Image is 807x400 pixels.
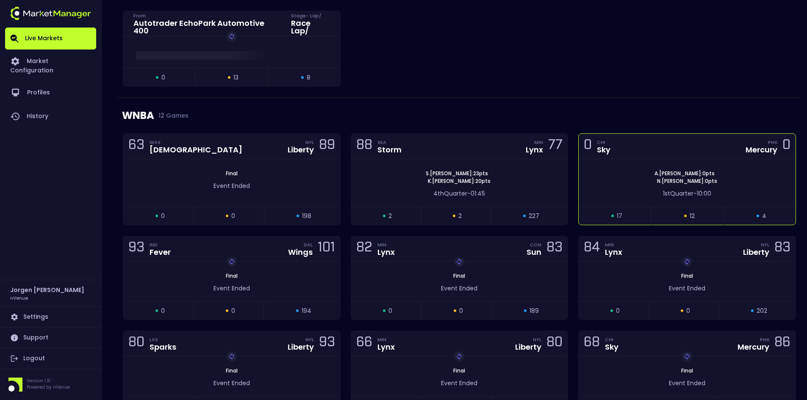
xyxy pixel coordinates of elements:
span: 0 [161,212,165,221]
span: 202 [757,306,767,315]
p: Version 1.31 [27,378,70,384]
div: 93 [319,336,335,351]
a: Live Markets [5,28,96,50]
div: 80 [128,336,144,351]
div: 0 [782,138,790,154]
img: replayImg [684,353,691,360]
span: Final [679,367,696,374]
span: 189 [530,306,539,315]
span: 01:45 [471,189,485,198]
div: Sun [527,248,541,256]
h3: nVenue [10,295,28,301]
div: PHX [760,336,769,343]
div: Storm [377,146,402,154]
span: Final [223,170,240,177]
div: CHI [597,139,610,146]
div: NYL [305,336,314,343]
span: Event Ended [441,284,477,292]
div: 0 [584,138,592,154]
div: 82 [356,241,372,257]
p: Powered by nVenue [27,384,70,390]
div: Autotrader EchoPark Automotive 400 [133,19,281,35]
span: 0 [686,306,690,315]
div: Liberty [288,343,314,351]
div: Stage - Lap / [291,12,330,19]
div: Lynx [526,146,543,154]
span: 4th Quarter [433,189,467,198]
div: Fever [150,248,171,256]
div: Race Lap / [291,19,330,35]
div: 93 [128,241,144,257]
div: 84 [584,241,600,257]
span: Final [223,272,240,279]
div: Mercury [746,146,777,154]
span: 0 [231,306,235,315]
span: 12 [690,212,695,221]
div: CON [530,241,541,248]
span: - [693,189,697,198]
span: 0 [616,306,620,315]
span: Final [223,367,240,374]
span: 1st Quarter [663,189,693,198]
div: 83 [774,241,790,257]
a: Logout [5,348,96,369]
div: Lynx [605,248,622,256]
div: DAL [304,241,313,248]
div: 89 [319,138,335,154]
img: replayImg [456,353,463,360]
a: Profiles [5,81,96,105]
span: Final [679,272,696,279]
div: Wings [288,248,313,256]
span: 0 [388,306,392,315]
div: NYL [533,336,541,343]
div: From [133,12,281,19]
div: Lynx [377,248,395,256]
div: IND [150,241,171,248]
span: 2 [388,212,392,221]
span: Event Ended [214,379,250,387]
img: replayImg [456,258,463,265]
div: PHX [768,139,777,146]
div: 68 [584,336,600,351]
div: Liberty [515,343,541,351]
span: 8 [307,73,311,82]
div: MIN [377,336,395,343]
img: replayImg [228,33,235,40]
span: 227 [529,212,539,221]
div: Mercury [738,343,769,351]
div: 77 [548,138,563,154]
img: replayImg [228,258,235,265]
span: 0 [231,212,235,221]
div: NYL [761,241,769,248]
div: 66 [356,336,372,351]
h2: Jorgen [PERSON_NAME] [10,285,84,295]
div: Version 1.31Powered by nVenue [5,378,96,392]
img: replayImg [684,258,691,265]
span: 12 Games [154,112,189,119]
span: 198 [302,212,311,221]
span: 2 [458,212,462,221]
span: Event Ended [214,182,250,190]
span: K . [PERSON_NAME] : 20 pts [425,177,493,185]
a: Settings [5,307,96,327]
img: logo [10,7,91,20]
div: MIN [377,241,395,248]
div: LAS [150,336,176,343]
span: 0 [161,306,165,315]
div: Liberty [743,248,769,256]
div: WAS [150,139,242,146]
div: Sparks [150,343,176,351]
div: NYL [305,139,314,146]
div: WNBA [122,98,797,133]
span: Event Ended [214,284,250,292]
div: 63 [128,138,144,154]
span: 0 [161,73,165,82]
div: [DEMOGRAPHIC_DATA] [150,146,242,154]
div: 80 [546,336,563,351]
span: Event Ended [669,284,705,292]
div: MIN [605,241,622,248]
div: 88 [356,138,372,154]
div: 86 [774,336,790,351]
span: N . [PERSON_NAME] : 0 pts [654,177,720,185]
span: Event Ended [669,379,705,387]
